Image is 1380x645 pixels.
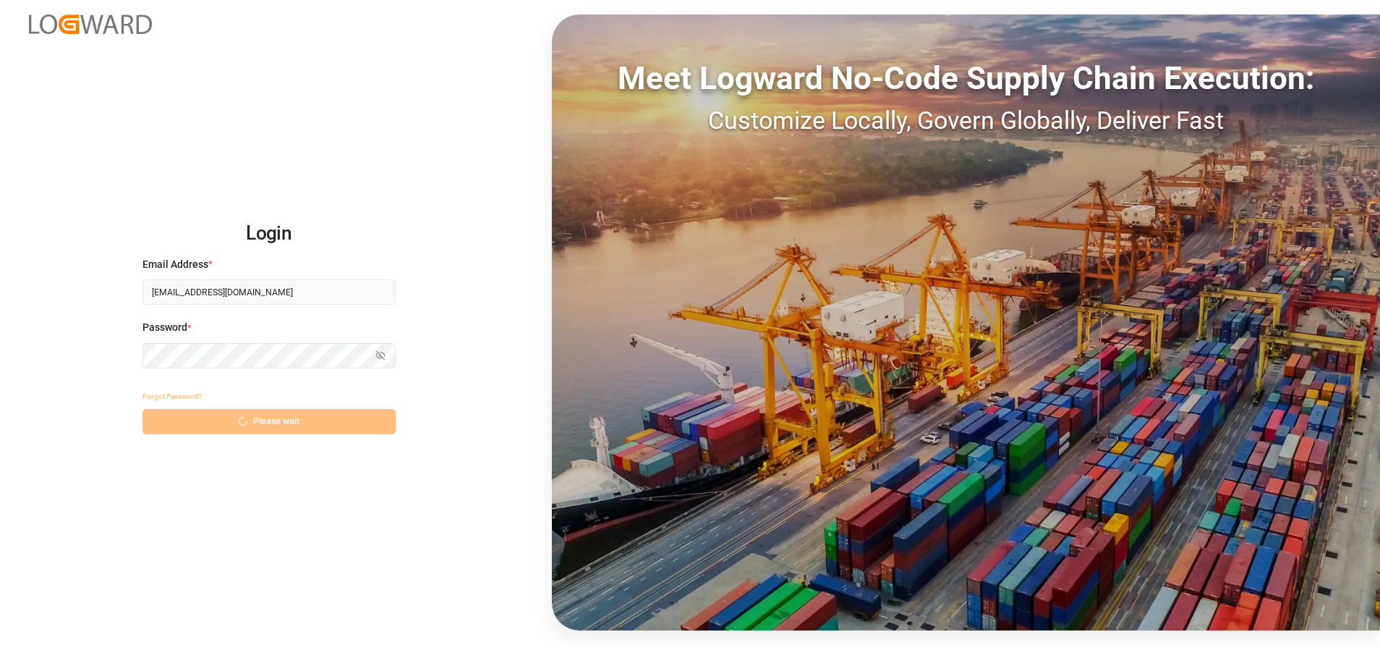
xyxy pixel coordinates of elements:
div: Meet Logward No-Code Supply Chain Execution: [552,54,1380,102]
span: Email Address [142,257,208,272]
span: Password [142,320,187,335]
img: Logward_new_orange.png [29,14,152,34]
input: Enter your email [142,279,396,305]
h2: Login [142,211,396,257]
div: Customize Locally, Govern Globally, Deliver Fast [552,102,1380,139]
